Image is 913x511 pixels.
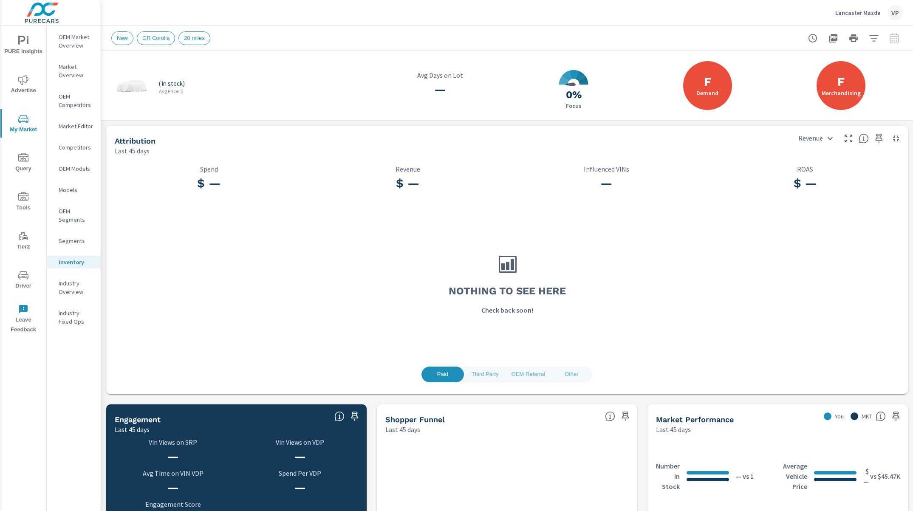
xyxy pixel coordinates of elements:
button: Apply Filters [865,30,882,47]
div: Industry Overview [47,277,101,298]
label: Demand [696,89,718,97]
span: Driver [3,270,44,291]
img: glamour [115,73,149,99]
div: Segments [47,234,101,247]
div: Models [47,184,101,196]
span: 20 miles [179,35,209,41]
h3: $ — [711,176,899,191]
p: Last 45 days [115,146,150,156]
p: Lancaster Mazda [835,9,881,17]
p: Number In Stock [656,461,680,491]
p: Vin Views on SRP [115,438,232,446]
p: ( in stock) [159,80,185,88]
div: OEM Models [47,162,101,175]
p: vs $45.47K [869,471,900,481]
p: Segments [59,237,94,245]
div: OEM Segments [47,205,101,226]
h5: Attribution [115,136,155,145]
p: Spend Per VDP [242,469,359,477]
p: ROAS [711,165,899,173]
p: Market Editor [59,122,94,130]
p: Avg Days on Lot [379,71,502,79]
p: Avg Price: $ [159,88,183,95]
span: See what makes and models are getting noticed based off a score of 0 to 100, with 100 representin... [334,411,345,421]
p: Vin Views on VDP [242,438,359,446]
button: Print Report [845,30,862,47]
label: Merchandising [822,89,861,97]
span: Tier2 [3,231,44,252]
span: Save this to your personalized report [872,132,886,145]
p: MKT [862,412,872,421]
p: Check back soon! [481,305,533,315]
p: Models [59,186,94,194]
span: Save this to your personalized report [889,409,903,423]
h5: Market Performance [656,415,734,424]
div: VP [888,5,903,20]
h5: Engagement [115,415,161,424]
span: Save this to your personalized report [348,409,362,423]
p: OEM Market Overview [59,33,94,50]
span: Advertise [3,75,44,96]
span: Paid [427,370,459,379]
div: Industry Fixed Ops [47,307,101,328]
span: GR Corolla [137,35,175,41]
p: Industry Overview [59,279,94,296]
span: Know where every customer is during their purchase journey. View customer activity from first cli... [605,411,615,421]
p: You [835,412,844,421]
p: Average Vehicle Price [783,461,807,491]
p: Competitors [59,143,94,152]
span: Query [3,153,44,174]
h2: F [837,74,845,89]
p: OEM Models [59,164,94,173]
p: Inventory [59,258,94,266]
div: nav menu [0,25,46,338]
h3: — [512,176,701,191]
p: Spend [115,165,303,173]
span: Tools [3,192,44,213]
p: $ — [863,466,869,486]
p: Last 45 days [656,424,691,435]
div: Market Overview [47,60,101,82]
p: — [736,471,741,481]
button: Minimize Widget [889,132,903,145]
div: Inventory [47,256,101,268]
p: Focus [566,102,582,110]
span: New [112,35,133,41]
h3: $ — [115,176,303,191]
button: Make Fullscreen [842,132,855,145]
div: OEM Market Overview [47,31,101,52]
h2: F [704,74,711,89]
h3: — [115,449,232,464]
h3: 0% [566,88,582,102]
span: Understand your inventory, price and days to sell compared to other dealers in your market. [876,411,886,421]
h3: — [242,480,359,495]
p: Avg Time on VIN VDP [115,469,232,477]
p: Last 45 days [385,424,420,435]
span: OEM Referral [512,370,545,379]
div: OEM Competitors [47,90,101,111]
span: Leave Feedback [3,304,44,335]
span: See which channels are bringing the greatest return on your investment. The sale of each VIN can ... [859,133,869,144]
p: Engagement Score [115,500,232,508]
h3: Nothing to see here [449,284,566,298]
h3: — [379,82,502,97]
div: Revenue [793,131,838,146]
p: Last 45 days [115,424,150,435]
span: Other [555,370,588,379]
div: Competitors [47,141,101,154]
span: PURE Insights [3,36,44,56]
p: OEM Competitors [59,92,94,109]
h5: Shopper Funnel [385,415,445,424]
div: Market Editor [47,120,101,133]
span: My Market [3,114,44,135]
button: "Export Report to PDF" [825,30,842,47]
p: OEM Segments [59,207,94,224]
p: Market Overview [59,62,94,79]
p: vs 1 [741,471,754,481]
p: Industry Fixed Ops [59,309,94,326]
h3: $ — [314,176,502,191]
h3: — [242,449,359,464]
p: Revenue [314,165,502,173]
span: Third Party [469,370,501,379]
h3: — [115,480,232,495]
